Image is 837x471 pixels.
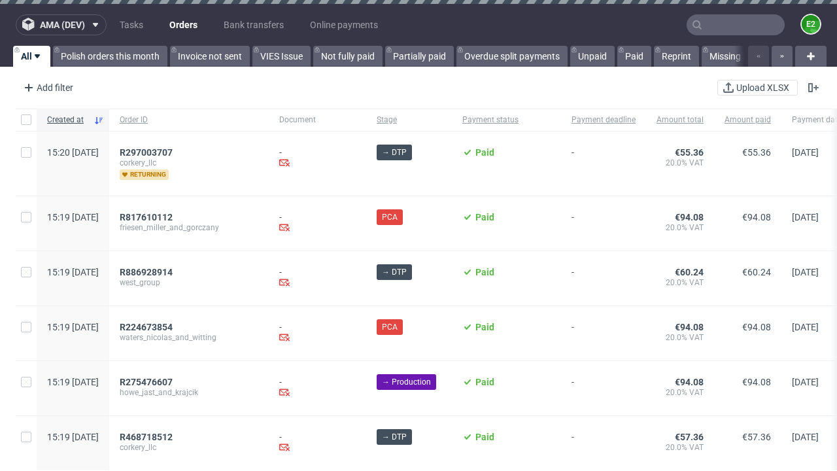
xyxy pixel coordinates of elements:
span: [DATE] [792,267,819,277]
div: - [279,377,356,400]
a: Overdue split payments [456,46,568,67]
span: R886928914 [120,267,173,277]
a: Unpaid [570,46,615,67]
span: 20.0% VAT [657,277,704,288]
span: €57.36 [742,432,771,442]
a: Orders [162,14,205,35]
span: R275476607 [120,377,173,387]
span: 20.0% VAT [657,332,704,343]
span: returning [120,169,169,180]
a: Polish orders this month [53,46,167,67]
a: Not fully paid [313,46,383,67]
div: - [279,147,356,170]
span: €94.08 [742,322,771,332]
span: €60.24 [742,267,771,277]
span: - [572,267,636,290]
a: R886928914 [120,267,175,277]
span: → DTP [382,147,407,158]
a: VIES Issue [252,46,311,67]
span: waters_nicolas_and_witting [120,332,258,343]
button: Upload XLSX [717,80,798,96]
span: Order ID [120,114,258,126]
span: 20.0% VAT [657,222,704,233]
span: Paid [475,377,494,387]
span: corkery_llc [120,442,258,453]
span: €55.36 [742,147,771,158]
span: [DATE] [792,377,819,387]
div: - [279,212,356,235]
span: → Production [382,376,431,388]
a: R224673854 [120,322,175,332]
span: Paid [475,267,494,277]
span: 15:20 [DATE] [47,147,99,158]
a: Online payments [302,14,386,35]
span: €94.08 [742,377,771,387]
span: €55.36 [675,147,704,158]
span: [DATE] [792,322,819,332]
span: Paid [475,212,494,222]
span: - [572,147,636,180]
span: Created at [47,114,88,126]
span: 15:19 [DATE] [47,377,99,387]
span: Payment deadline [572,114,636,126]
a: Reprint [654,46,699,67]
span: 15:19 [DATE] [47,322,99,332]
a: Missing invoice [702,46,779,67]
span: R817610112 [120,212,173,222]
span: Paid [475,432,494,442]
a: R275476607 [120,377,175,387]
a: Tasks [112,14,151,35]
span: → DTP [382,266,407,278]
div: - [279,432,356,455]
a: R297003707 [120,147,175,158]
span: [DATE] [792,432,819,442]
span: - [572,432,636,455]
button: ama (dev) [16,14,107,35]
span: €60.24 [675,267,704,277]
span: west_group [120,277,258,288]
a: Bank transfers [216,14,292,35]
span: howe_jast_and_krajcik [120,387,258,398]
span: - [572,212,636,235]
span: corkery_llc [120,158,258,168]
a: R817610112 [120,212,175,222]
span: Document [279,114,356,126]
span: Stage [377,114,441,126]
a: Partially paid [385,46,454,67]
span: 20.0% VAT [657,442,704,453]
span: Amount total [657,114,704,126]
figcaption: e2 [802,15,820,33]
a: Paid [617,46,651,67]
span: - [572,322,636,345]
span: Paid [475,322,494,332]
span: Payment status [462,114,551,126]
span: [DATE] [792,147,819,158]
span: 20.0% VAT [657,387,704,398]
span: Paid [475,147,494,158]
div: Add filter [18,77,76,98]
a: Invoice not sent [170,46,250,67]
div: - [279,267,356,290]
span: [DATE] [792,212,819,222]
span: €57.36 [675,432,704,442]
span: 15:19 [DATE] [47,432,99,442]
span: ama (dev) [40,20,85,29]
span: Upload XLSX [734,83,792,92]
a: R468718512 [120,432,175,442]
span: 15:19 [DATE] [47,212,99,222]
span: PCA [382,321,398,333]
span: R468718512 [120,432,173,442]
span: €94.08 [675,377,704,387]
span: → DTP [382,431,407,443]
span: R224673854 [120,322,173,332]
span: €94.08 [675,212,704,222]
span: friesen_miller_and_gorczany [120,222,258,233]
span: Amount paid [725,114,771,126]
span: 15:19 [DATE] [47,267,99,277]
span: 20.0% VAT [657,158,704,168]
span: €94.08 [675,322,704,332]
div: - [279,322,356,345]
span: PCA [382,211,398,223]
span: R297003707 [120,147,173,158]
span: €94.08 [742,212,771,222]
